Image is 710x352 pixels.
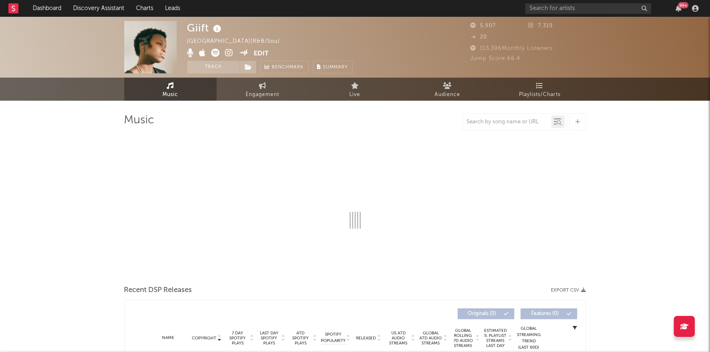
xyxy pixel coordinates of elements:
span: Last Day Spotify Plays [258,331,280,346]
a: Benchmark [260,61,309,73]
button: Edit [254,49,269,59]
span: Audience [435,90,460,100]
span: 7,319 [528,23,553,29]
span: Benchmark [272,63,304,73]
a: Audience [401,78,494,101]
input: Search by song name or URL [463,119,551,125]
span: Estimated % Playlist Streams Last Day [484,328,507,348]
span: Originals ( 0 ) [463,311,502,316]
span: Music [162,90,178,100]
span: Playlists/Charts [519,90,561,100]
button: Track [187,61,240,73]
span: Copyright [192,336,216,341]
span: 5,907 [471,23,496,29]
span: 7 Day Spotify Plays [227,331,249,346]
span: Global ATD Audio Streams [419,331,443,346]
button: Export CSV [551,288,586,293]
div: [GEOGRAPHIC_DATA] | R&B/Soul [187,37,290,47]
span: Spotify Popularity [321,331,346,344]
span: Features ( 0 ) [526,311,565,316]
div: Name [150,335,187,341]
div: 99 + [678,2,689,8]
div: Global Streaming Trend (Last 60D) [516,326,542,351]
button: Summary [313,61,353,73]
span: 113,396 Monthly Listeners [471,46,553,51]
button: Originals(0) [458,308,514,319]
span: ATD Spotify Plays [290,331,312,346]
a: Engagement [217,78,309,101]
span: Released [356,336,376,341]
span: Jump Score: 66.4 [471,56,521,61]
button: 99+ [676,5,681,12]
button: Features(0) [521,308,577,319]
span: 20 [471,34,487,40]
span: Engagement [246,90,280,100]
div: Giift [187,21,224,35]
span: Summary [323,65,348,70]
a: Live [309,78,401,101]
span: US ATD Audio Streams [387,331,410,346]
a: Playlists/Charts [494,78,586,101]
input: Search for artists [525,3,651,14]
span: Live [350,90,361,100]
span: Global Rolling 7D Audio Streams [452,328,475,348]
a: Music [124,78,217,101]
span: Recent DSP Releases [124,285,192,295]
